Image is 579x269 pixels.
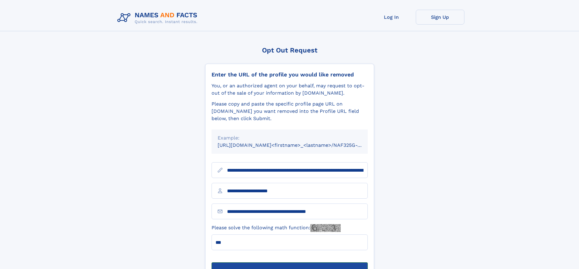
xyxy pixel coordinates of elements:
[212,224,341,232] label: Please solve the following math function:
[205,46,374,54] div: Opt Out Request
[416,10,464,25] a: Sign Up
[115,10,202,26] img: Logo Names and Facts
[367,10,416,25] a: Log In
[218,134,362,142] div: Example:
[212,82,368,97] div: You, or an authorized agent on your behalf, may request to opt-out of the sale of your informatio...
[218,142,379,148] small: [URL][DOMAIN_NAME]<firstname>_<lastname>/NAF325G-xxxxxxxx
[212,100,368,122] div: Please copy and paste the specific profile page URL on [DOMAIN_NAME] you want removed into the Pr...
[212,71,368,78] div: Enter the URL of the profile you would like removed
